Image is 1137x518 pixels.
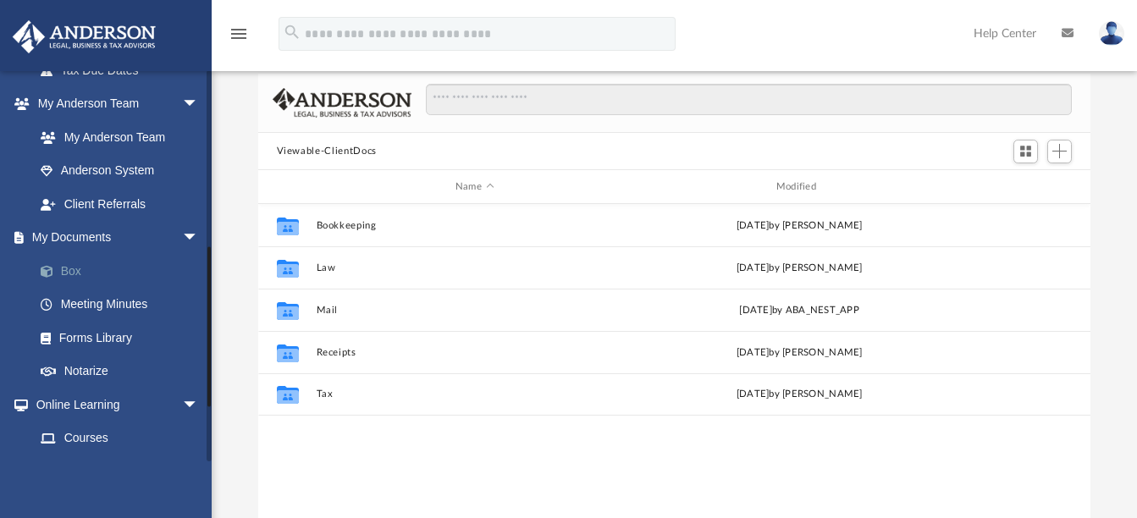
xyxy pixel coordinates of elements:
img: User Pic [1099,21,1124,46]
div: [DATE] by [PERSON_NAME] [641,261,958,276]
button: Switch to Grid View [1013,140,1039,163]
span: arrow_drop_down [182,221,216,256]
div: Modified [640,179,958,195]
a: Client Referrals [24,187,216,221]
img: Anderson Advisors Platinum Portal [8,20,161,53]
div: [DATE] by [PERSON_NAME] [641,218,958,234]
div: [DATE] by [PERSON_NAME] [641,345,958,361]
a: Online Learningarrow_drop_down [12,388,216,422]
button: Bookkeeping [316,220,633,231]
div: [DATE] by [PERSON_NAME] [641,387,958,402]
i: search [283,23,301,41]
a: Video Training [24,455,207,488]
div: [DATE] by ABA_NEST_APP [641,303,958,318]
span: arrow_drop_down [182,87,216,122]
a: Forms Library [24,321,216,355]
button: Receipts [316,347,633,358]
button: Mail [316,305,633,316]
a: Notarize [24,355,224,388]
i: menu [229,24,249,44]
input: Search files and folders [426,84,1072,116]
div: id [965,179,1084,195]
a: Meeting Minutes [24,288,224,322]
button: Tax [316,389,633,400]
div: Name [315,179,632,195]
button: Add [1047,140,1073,163]
a: My Anderson Teamarrow_drop_down [12,87,216,121]
a: Anderson System [24,154,216,188]
button: Law [316,262,633,273]
div: id [265,179,307,195]
a: My Documentsarrow_drop_down [12,221,224,255]
span: arrow_drop_down [182,388,216,422]
a: My Anderson Team [24,120,207,154]
button: Viewable-ClientDocs [277,144,377,159]
a: menu [229,32,249,44]
a: Courses [24,422,216,455]
a: Box [24,254,224,288]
